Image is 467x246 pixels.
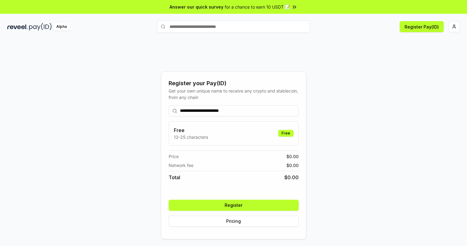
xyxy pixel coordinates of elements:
[169,174,180,181] span: Total
[7,23,28,31] img: reveel_dark
[170,4,223,10] span: Answer our quick survey
[286,153,299,160] span: $ 0.00
[278,130,293,137] div: Free
[174,127,208,134] h3: Free
[174,134,208,140] p: 13-25 characters
[286,162,299,168] span: $ 0.00
[400,21,444,32] button: Register Pay(ID)
[225,4,290,10] span: for a chance to earn 10 USDT 📝
[169,88,299,100] div: Get your own unique name to receive any crypto and stablecoin, from any chain
[53,23,70,31] div: Alpha
[169,216,299,227] button: Pricing
[169,153,179,160] span: Price
[169,200,299,211] button: Register
[284,174,299,181] span: $ 0.00
[29,23,52,31] img: pay_id
[169,79,299,88] div: Register your Pay(ID)
[169,162,193,168] span: Network fee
